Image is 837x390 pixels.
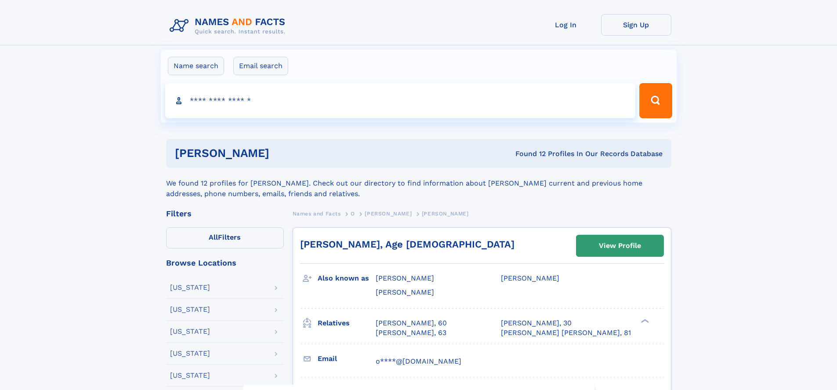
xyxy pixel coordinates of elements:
div: ❯ [639,318,649,324]
a: [PERSON_NAME], Age [DEMOGRAPHIC_DATA] [300,239,515,250]
div: Browse Locations [166,259,284,267]
span: [PERSON_NAME] [376,288,434,296]
div: [US_STATE] [170,350,210,357]
h1: [PERSON_NAME] [175,148,392,159]
a: [PERSON_NAME], 60 [376,318,447,328]
div: We found 12 profiles for [PERSON_NAME]. Check out our directory to find information about [PERSON... [166,168,671,199]
div: [US_STATE] [170,328,210,335]
a: [PERSON_NAME], 30 [501,318,572,328]
div: View Profile [599,236,641,256]
h3: Also known as [318,271,376,286]
button: Search Button [639,83,672,118]
span: All [209,233,218,241]
img: Logo Names and Facts [166,14,293,38]
div: [US_STATE] [170,372,210,379]
h3: Relatives [318,316,376,331]
div: [US_STATE] [170,306,210,313]
span: [PERSON_NAME] [365,211,412,217]
a: [PERSON_NAME] [365,208,412,219]
a: Log In [531,14,601,36]
div: Found 12 Profiles In Our Records Database [392,149,663,159]
div: Filters [166,210,284,218]
span: O [351,211,355,217]
label: Name search [168,57,224,75]
a: View Profile [576,235,663,256]
label: Filters [166,227,284,248]
a: O [351,208,355,219]
a: Sign Up [601,14,671,36]
span: [PERSON_NAME] [501,274,559,282]
input: search input [165,83,636,118]
div: [US_STATE] [170,284,210,291]
a: [PERSON_NAME], 63 [376,328,446,338]
a: [PERSON_NAME] [PERSON_NAME], 81 [501,328,631,338]
a: Names and Facts [293,208,341,219]
label: Email search [233,57,288,75]
h3: Email [318,351,376,366]
span: [PERSON_NAME] [422,211,469,217]
span: [PERSON_NAME] [376,274,434,282]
